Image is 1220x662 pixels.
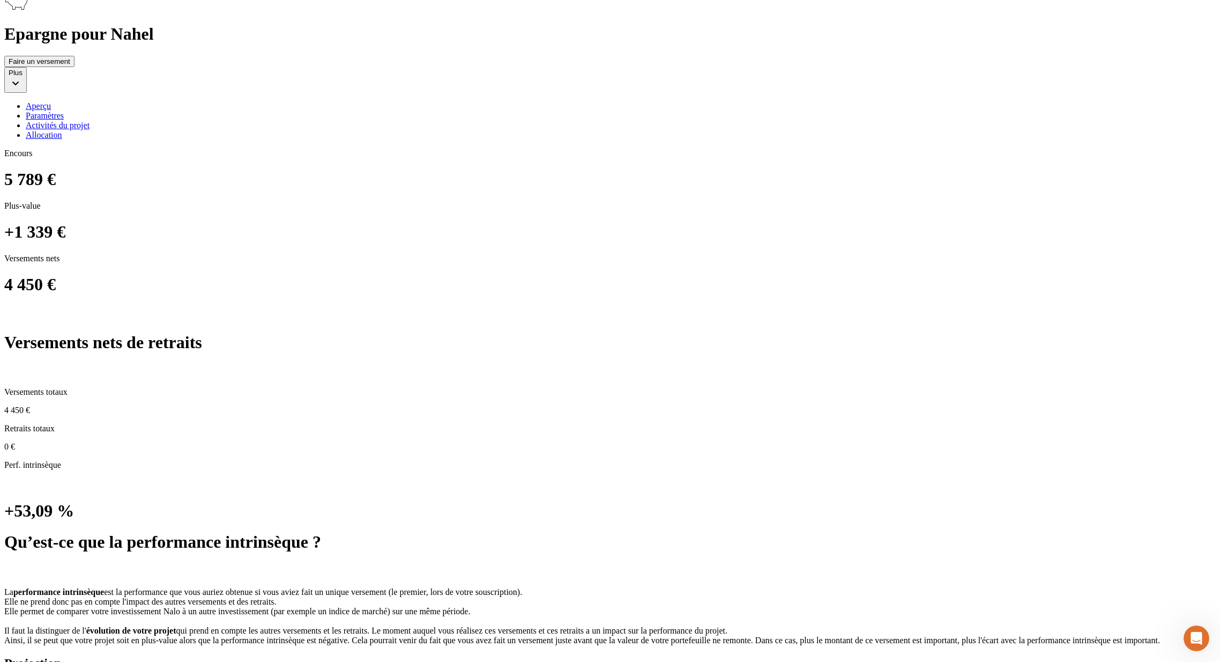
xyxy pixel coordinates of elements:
[4,222,1216,242] h1: +1 339 €
[4,442,1216,452] p: 0 €
[26,130,1216,140] a: Allocation
[4,406,1216,415] p: 4 450 €
[4,201,1216,211] p: Plus-value
[4,67,27,93] button: Plus
[4,424,1216,433] p: Retraits totaux
[26,111,1216,121] a: Paramètres
[9,69,23,77] div: Plus
[26,121,1216,130] a: Activités du projet
[104,587,522,597] span: est la performance que vous auriez obtenue si vous aviez fait un unique versement (le premier, lo...
[26,101,1216,111] a: Aperçu
[13,587,104,597] span: performance intrinsèque
[4,501,1216,521] h1: +53,09 %
[1184,626,1209,651] iframe: Intercom live chat
[4,597,277,606] span: Elle ne prend donc pas en compte l'impact des autres versements et des retraits.
[4,24,1216,44] h1: Epargne pour Nahel
[9,57,70,65] div: Faire un versement
[4,626,86,635] span: Il faut la distinguer de l'
[4,149,1216,158] p: Encours
[176,626,727,635] span: qui prend en compte les autres versements et les retraits. Le moment auquel vous réalisez ces ver...
[4,636,1160,645] span: Ainsi, il se peut que votre projet soit en plus-value alors que la performance intrinsèque est né...
[4,387,1216,397] p: Versements totaux
[4,460,1216,470] p: Perf. intrinsèque
[4,170,1216,189] h1: 5 789 €
[4,56,75,67] button: Faire un versement
[4,587,13,597] span: La
[4,275,1216,295] h1: 4 450 €
[4,333,1216,352] h1: Versements nets de retraits
[4,254,1216,263] p: Versements nets
[4,532,1216,552] h1: Qu’est-ce que la performance intrinsèque ?
[4,607,470,616] span: Elle permet de comparer votre investissement Nalo à un autre investissement (par exemple un indic...
[86,626,176,635] span: évolution de votre projet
